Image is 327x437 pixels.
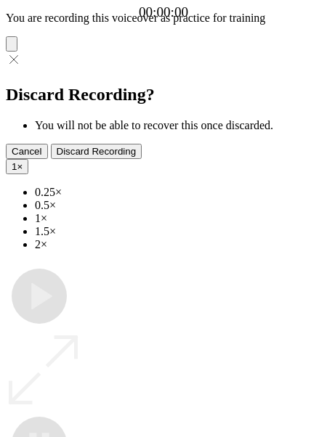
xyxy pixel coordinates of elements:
li: 1× [35,212,321,225]
li: 1.5× [35,225,321,238]
li: 0.25× [35,186,321,199]
li: 2× [35,238,321,251]
button: 1× [6,159,28,174]
a: 00:00:00 [139,4,188,20]
button: Cancel [6,144,48,159]
h2: Discard Recording? [6,85,321,105]
span: 1 [12,161,17,172]
button: Discard Recording [51,144,142,159]
li: 0.5× [35,199,321,212]
p: You are recording this voiceover as practice for training [6,12,321,25]
li: You will not be able to recover this once discarded. [35,119,321,132]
